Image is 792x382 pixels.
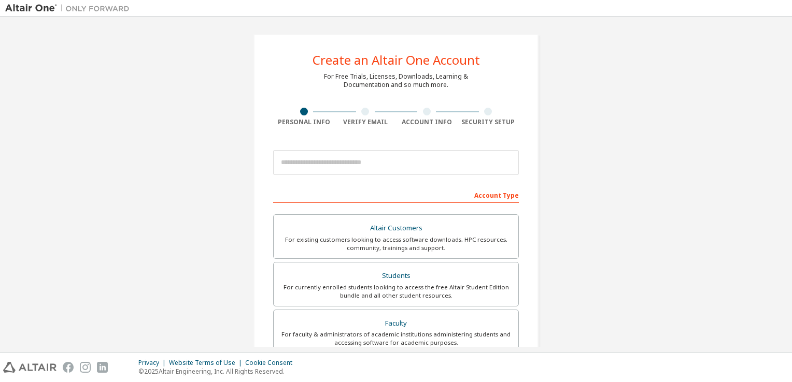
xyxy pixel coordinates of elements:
div: Account Info [396,118,458,126]
div: Account Type [273,186,519,203]
div: Cookie Consent [245,359,299,367]
div: For Free Trials, Licenses, Downloads, Learning & Documentation and so much more. [324,72,468,89]
div: Personal Info [273,118,335,126]
div: Security Setup [458,118,519,126]
img: Altair One [5,3,135,13]
p: © 2025 Altair Engineering, Inc. All Rights Reserved. [138,367,299,376]
img: instagram.svg [80,362,91,373]
img: facebook.svg [63,362,74,373]
img: linkedin.svg [97,362,108,373]
div: For faculty & administrators of academic institutions administering students and accessing softwa... [280,330,512,347]
div: For existing customers looking to access software downloads, HPC resources, community, trainings ... [280,236,512,252]
div: Verify Email [335,118,397,126]
div: For currently enrolled students looking to access the free Altair Student Edition bundle and all ... [280,283,512,300]
div: Privacy [138,359,169,367]
div: Altair Customers [280,221,512,236]
div: Faculty [280,316,512,331]
div: Website Terms of Use [169,359,245,367]
div: Students [280,269,512,283]
img: altair_logo.svg [3,362,56,373]
div: Create an Altair One Account [313,54,480,66]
